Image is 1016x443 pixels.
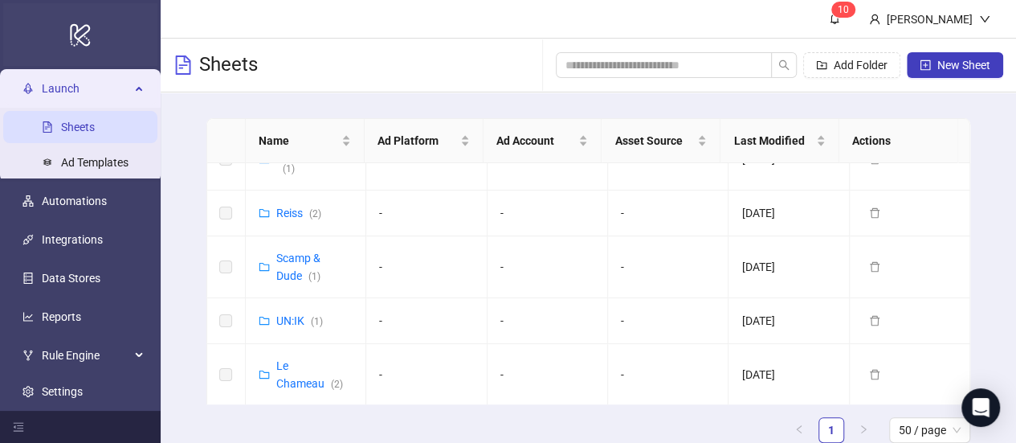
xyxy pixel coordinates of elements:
[13,421,24,433] span: menu-fold
[366,236,487,298] td: -
[246,119,365,163] th: Name
[720,119,839,163] th: Last Modified
[22,350,34,361] span: fork
[834,59,887,72] span: Add Folder
[608,298,728,344] td: -
[839,119,958,163] th: Actions
[311,316,323,327] span: ( 1 )
[794,425,804,434] span: left
[614,132,694,150] span: Asset Source
[488,344,608,406] td: -
[259,261,270,273] span: folder
[869,315,880,326] span: delete
[366,298,487,344] td: -
[869,369,880,380] span: delete
[889,417,970,443] div: Page Size
[283,163,295,174] span: ( 1 )
[602,119,720,163] th: Asset Source
[728,298,849,344] td: [DATE]
[859,425,868,434] span: right
[276,314,323,327] a: UN:IK(1)
[869,207,880,219] span: delete
[365,119,484,163] th: Ad Platform
[61,156,129,169] a: Ad Templates
[728,344,849,406] td: [DATE]
[22,83,34,94] span: rocket
[608,191,728,236] td: -
[259,315,270,326] span: folder
[42,310,81,323] a: Reports
[829,13,840,24] span: bell
[728,191,849,236] td: [DATE]
[851,417,876,443] button: right
[42,72,130,105] span: Launch
[331,379,343,390] span: ( 2 )
[173,55,193,75] span: file-text
[920,59,931,71] span: plus-square
[843,4,849,15] span: 0
[961,388,1000,427] div: Open Intercom Messenger
[259,207,270,219] span: folder
[786,417,812,443] button: left
[818,417,844,443] li: 1
[608,236,728,298] td: -
[276,252,320,282] a: Scamp & Dude(1)
[869,14,880,25] span: user
[42,233,103,246] a: Integrations
[803,52,900,78] button: Add Folder
[488,191,608,236] td: -
[199,52,258,78] h3: Sheets
[608,344,728,406] td: -
[377,132,457,150] span: Ad Platform
[309,208,321,219] span: ( 2 )
[259,132,338,150] span: Name
[937,59,990,72] span: New Sheet
[61,121,95,133] a: Sheets
[869,261,880,273] span: delete
[366,344,487,406] td: -
[276,207,321,219] a: Reiss(2)
[488,236,608,298] td: -
[42,272,100,285] a: Data Stores
[831,2,855,18] sup: 10
[819,418,843,442] a: 1
[733,132,813,150] span: Last Modified
[366,191,487,236] td: -
[496,132,576,150] span: Ad Account
[42,195,107,207] a: Automations
[484,119,602,163] th: Ad Account
[838,4,843,15] span: 1
[778,59,790,71] span: search
[880,10,979,28] div: [PERSON_NAME]
[308,271,320,282] span: ( 1 )
[42,385,83,398] a: Settings
[259,369,270,380] span: folder
[276,359,343,390] a: Le Chameau(2)
[728,236,849,298] td: [DATE]
[979,14,990,25] span: down
[816,59,827,71] span: folder-add
[851,417,876,443] li: Next Page
[899,418,961,442] span: 50 / page
[488,298,608,344] td: -
[786,417,812,443] li: Previous Page
[42,339,130,371] span: Rule Engine
[907,52,1003,78] button: New Sheet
